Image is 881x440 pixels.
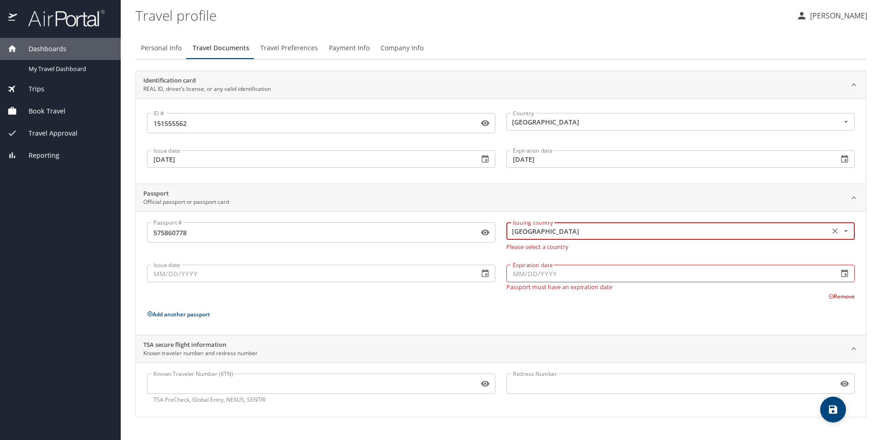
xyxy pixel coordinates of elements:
[136,184,866,212] div: PassportOfficial passport or passport card
[135,1,789,30] h1: Travel profile
[141,42,182,54] span: Personal Info
[143,85,271,93] p: REAL ID, driver’s license, or any valid identification
[136,211,866,335] div: PassportOfficial passport or passport card
[17,84,44,94] span: Trips
[193,42,249,54] span: Travel Documents
[143,349,258,357] p: Known traveler number and redress number
[840,226,852,237] button: Open
[828,292,855,300] button: Remove
[147,265,471,282] input: MM/DD/YYYY
[153,396,489,404] p: TSA PreCheck, Global Entry, NEXUS, SENTRI
[136,363,866,417] div: TSA secure flight informationKnown traveler number and redress number
[260,42,318,54] span: Travel Preferences
[17,106,65,116] span: Book Travel
[828,225,841,238] button: Clear
[136,98,866,184] div: Identification cardREAL ID, driver’s license, or any valid identification
[17,128,77,138] span: Travel Approval
[17,44,66,54] span: Dashboards
[143,189,229,198] h2: Passport
[506,150,831,168] input: MM/DD/YYYY
[381,42,423,54] span: Company Info
[143,340,258,350] h2: TSA secure flight information
[506,284,855,290] p: Passport must have an expiration date
[8,9,18,27] img: icon-airportal.png
[135,37,866,59] div: Profile
[136,335,866,363] div: TSA secure flight informationKnown traveler number and redress number
[143,198,229,206] p: Official passport or passport card
[807,10,867,21] p: [PERSON_NAME]
[143,76,271,85] h2: Identification card
[820,397,846,422] button: save
[18,9,105,27] img: airportal-logo.png
[29,65,110,73] span: My Travel Dashboard
[329,42,370,54] span: Payment Info
[506,242,855,250] p: Please select a country
[793,7,871,24] button: [PERSON_NAME]
[136,71,866,99] div: Identification cardREAL ID, driver’s license, or any valid identification
[147,310,210,318] button: Add another passport
[506,265,831,282] input: MM/DD/YYYY
[840,116,852,127] button: Open
[17,150,59,161] span: Reporting
[147,150,471,168] input: MM/DD/YYYY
